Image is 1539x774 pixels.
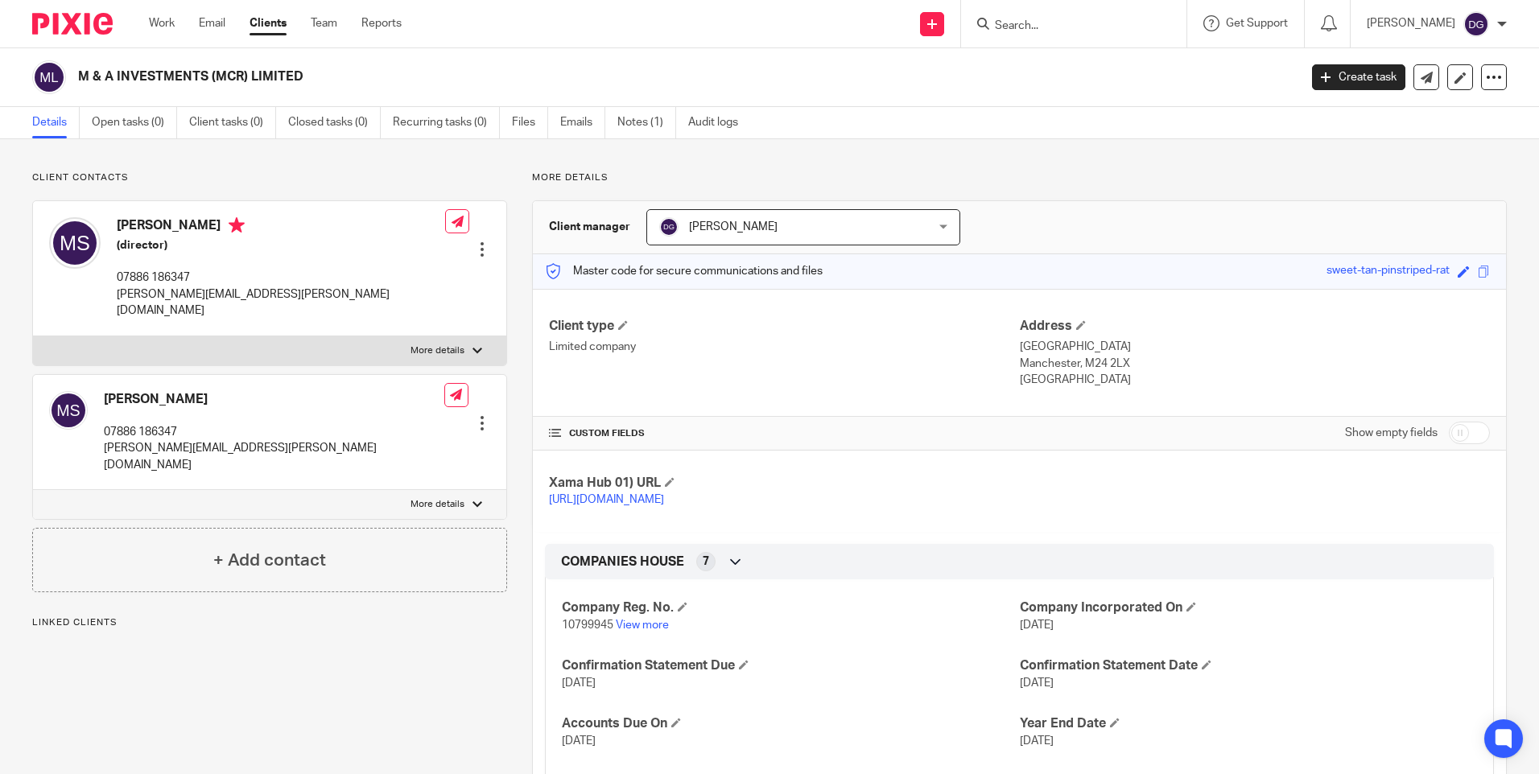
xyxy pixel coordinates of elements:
[117,270,445,286] p: 07886 186347
[213,548,326,573] h4: + Add contact
[32,107,80,138] a: Details
[532,171,1507,184] p: More details
[78,68,1046,85] h2: M & A INVESTMENTS (MCR) LIMITED
[32,13,113,35] img: Pixie
[104,440,444,473] p: [PERSON_NAME][EMAIL_ADDRESS][PERSON_NAME][DOMAIN_NAME]
[117,286,445,319] p: [PERSON_NAME][EMAIL_ADDRESS][PERSON_NAME][DOMAIN_NAME]
[1020,715,1477,732] h4: Year End Date
[549,475,1019,492] h4: Xama Hub 01) URL
[1312,64,1405,90] a: Create task
[117,237,445,253] h5: (director)
[1020,735,1054,747] span: [DATE]
[689,221,778,233] span: [PERSON_NAME]
[411,344,464,357] p: More details
[1367,15,1455,31] p: [PERSON_NAME]
[1020,677,1054,689] span: [DATE]
[617,107,676,138] a: Notes (1)
[562,599,1019,616] h4: Company Reg. No.
[1463,11,1489,37] img: svg%3E
[104,424,444,440] p: 07886 186347
[49,217,101,269] img: svg%3E
[562,677,596,689] span: [DATE]
[288,107,381,138] a: Closed tasks (0)
[562,735,596,747] span: [DATE]
[411,498,464,511] p: More details
[1020,356,1490,372] p: Manchester, M24 2LX
[149,15,175,31] a: Work
[512,107,548,138] a: Files
[560,107,605,138] a: Emails
[1327,262,1450,281] div: sweet-tan-pinstriped-rat
[1226,18,1288,29] span: Get Support
[545,263,823,279] p: Master code for secure communications and files
[32,616,507,629] p: Linked clients
[549,494,664,505] a: [URL][DOMAIN_NAME]
[189,107,276,138] a: Client tasks (0)
[104,391,444,408] h4: [PERSON_NAME]
[32,60,66,94] img: svg%3E
[199,15,225,31] a: Email
[311,15,337,31] a: Team
[993,19,1138,34] input: Search
[1020,599,1477,616] h4: Company Incorporated On
[1020,318,1490,335] h4: Address
[688,107,750,138] a: Audit logs
[549,427,1019,440] h4: CUSTOM FIELDS
[549,318,1019,335] h4: Client type
[549,219,630,235] h3: Client manager
[561,554,684,570] span: COMPANIES HOUSE
[1020,339,1490,355] p: [GEOGRAPHIC_DATA]
[32,171,507,184] p: Client contacts
[1020,372,1490,388] p: [GEOGRAPHIC_DATA]
[1020,620,1054,631] span: [DATE]
[659,217,679,237] img: svg%3E
[562,715,1019,732] h4: Accounts Due On
[361,15,402,31] a: Reports
[393,107,500,138] a: Recurring tasks (0)
[703,554,709,570] span: 7
[562,620,613,631] span: 10799945
[229,217,245,233] i: Primary
[1345,425,1438,441] label: Show empty fields
[549,339,1019,355] p: Limited company
[616,620,669,631] a: View more
[49,391,88,430] img: svg%3E
[117,217,445,237] h4: [PERSON_NAME]
[250,15,287,31] a: Clients
[92,107,177,138] a: Open tasks (0)
[1020,657,1477,674] h4: Confirmation Statement Date
[562,657,1019,674] h4: Confirmation Statement Due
